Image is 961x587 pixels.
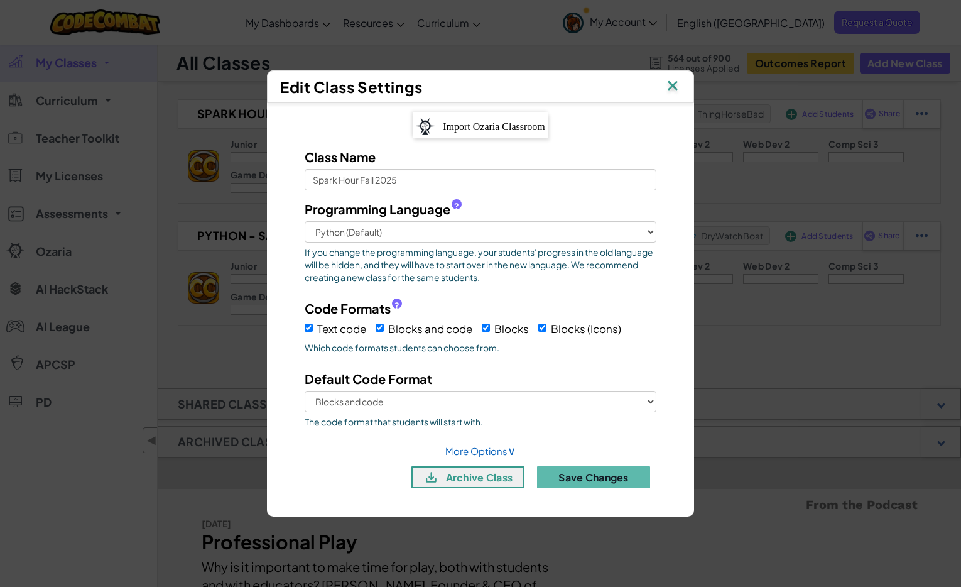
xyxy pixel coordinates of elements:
[551,322,621,336] span: Blocks (Icons)
[443,121,545,132] span: Import Ozaria Classroom
[305,415,656,428] span: The code format that students will start with.
[538,324,546,332] input: Blocks (Icons)
[305,299,391,317] span: Code Formats
[305,246,656,283] span: If you change the programming language, your students' progress in the old language will be hidde...
[305,324,313,332] input: Text code
[423,469,439,485] img: IconArchive.svg
[411,466,524,488] button: archive class
[494,322,529,336] span: Blocks
[305,149,376,165] span: Class Name
[305,200,450,218] span: Programming Language
[394,300,399,310] span: ?
[445,445,516,457] a: More Options
[388,322,472,336] span: Blocks and code
[305,371,432,387] span: Default Code Format
[454,201,459,211] span: ?
[508,443,516,458] span: ∨
[482,324,490,332] input: Blocks
[376,324,384,332] input: Blocks and code
[416,118,435,135] img: ozaria-logo.png
[537,466,650,488] button: Save Changes
[305,341,656,354] span: Which code formats students can choose from.
[665,77,681,96] img: IconClose.svg
[280,77,423,96] span: Edit Class Settings
[317,322,366,336] span: Text code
